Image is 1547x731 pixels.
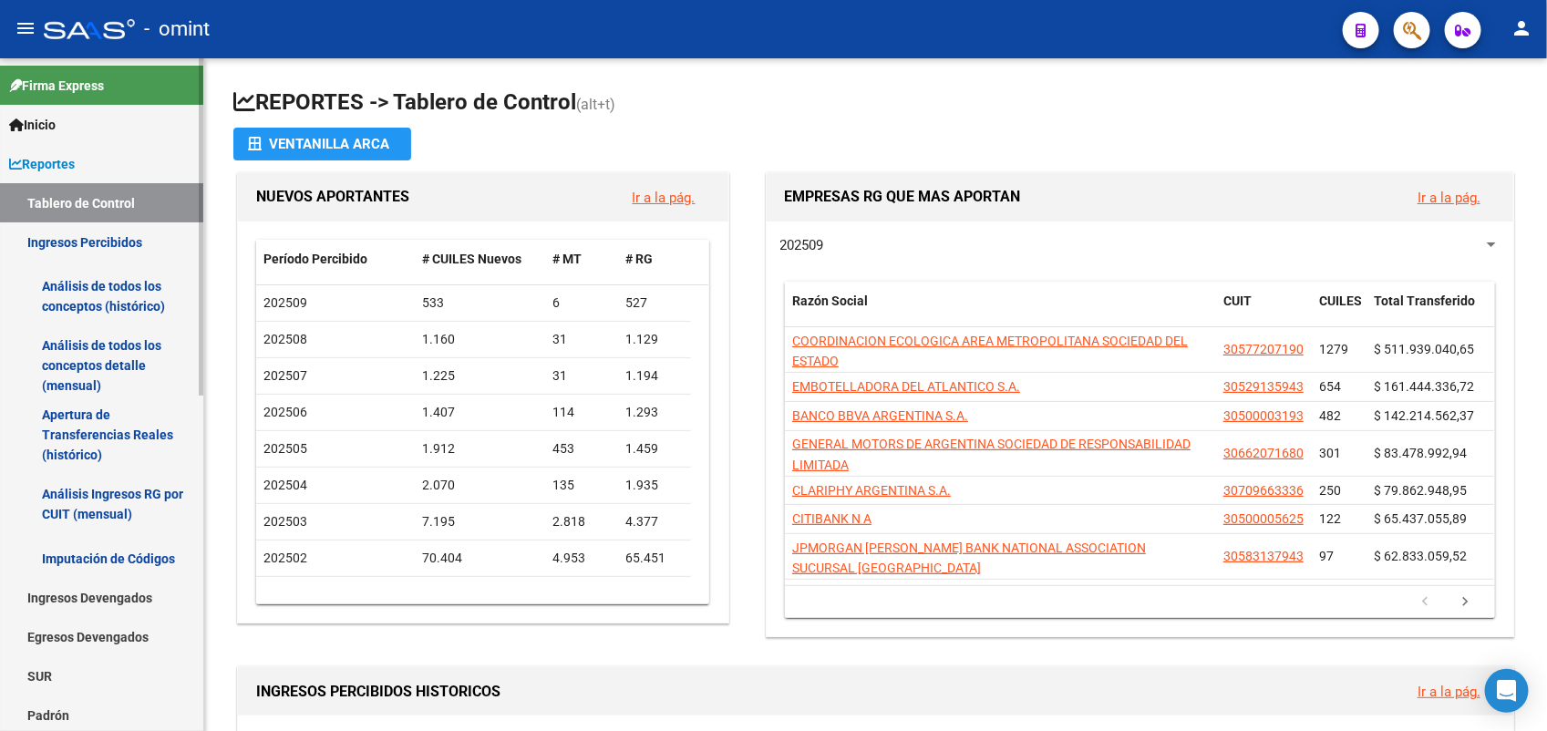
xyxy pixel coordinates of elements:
[1418,684,1480,700] a: Ir a la pág.
[792,511,871,526] span: CITIBANK N A
[1319,446,1341,460] span: 301
[625,365,684,386] div: 1.194
[1485,669,1529,713] div: Open Intercom Messenger
[552,293,611,314] div: 6
[1403,674,1495,708] button: Ir a la pág.
[9,115,56,135] span: Inicio
[256,240,415,279] datatable-header-cell: Período Percibido
[1223,511,1304,526] span: 30500005625
[144,9,210,49] span: - omint
[9,154,75,174] span: Reportes
[552,548,611,569] div: 4.953
[1223,379,1304,394] span: 30529135943
[1223,342,1304,356] span: 30577207190
[1403,180,1495,214] button: Ir a la pág.
[1418,190,1480,206] a: Ir a la pág.
[1374,483,1467,498] span: $ 79.862.948,95
[422,293,539,314] div: 533
[263,405,307,419] span: 202506
[780,237,824,253] span: 202509
[625,329,684,350] div: 1.129
[625,438,684,459] div: 1.459
[1319,342,1348,356] span: 1279
[1319,483,1341,498] span: 250
[625,293,684,314] div: 527
[552,365,611,386] div: 31
[1374,342,1474,356] span: $ 511.939.040,65
[625,511,684,532] div: 4.377
[1511,17,1532,39] mat-icon: person
[792,293,868,308] span: Razón Social
[1223,549,1304,563] span: 30583137943
[1408,592,1443,613] a: go to previous page
[263,441,307,456] span: 202505
[576,96,615,113] span: (alt+t)
[422,329,539,350] div: 1.160
[1374,408,1474,423] span: $ 142.214.562,37
[625,475,684,496] div: 1.935
[552,511,611,532] div: 2.818
[1374,511,1467,526] span: $ 65.437.055,89
[263,252,367,266] span: Período Percibido
[15,17,36,39] mat-icon: menu
[1319,293,1362,308] span: CUILES
[263,551,307,565] span: 202502
[415,240,546,279] datatable-header-cell: # CUILES Nuevos
[422,438,539,459] div: 1.912
[263,514,307,529] span: 202503
[1367,282,1494,342] datatable-header-cell: Total Transferido
[1319,511,1341,526] span: 122
[1374,379,1474,394] span: $ 161.444.336,72
[1374,293,1475,308] span: Total Transferido
[633,190,696,206] a: Ir a la pág.
[625,402,684,423] div: 1.293
[625,252,653,266] span: # RG
[1312,282,1367,342] datatable-header-cell: CUILES
[545,240,618,279] datatable-header-cell: # MT
[552,402,611,423] div: 114
[422,548,539,569] div: 70.404
[422,252,521,266] span: # CUILES Nuevos
[263,368,307,383] span: 202507
[422,475,539,496] div: 2.070
[263,332,307,346] span: 202508
[422,365,539,386] div: 1.225
[1319,379,1341,394] span: 654
[618,240,691,279] datatable-header-cell: # RG
[1223,408,1304,423] span: 30500003193
[248,128,397,160] div: Ventanilla ARCA
[552,329,611,350] div: 31
[422,511,539,532] div: 7.195
[1374,549,1467,563] span: $ 62.833.059,52
[785,282,1216,342] datatable-header-cell: Razón Social
[1374,446,1467,460] span: $ 83.478.992,94
[1319,408,1341,423] span: 482
[9,76,104,96] span: Firma Express
[233,128,411,160] button: Ventanilla ARCA
[1223,483,1304,498] span: 30709663336
[1216,282,1312,342] datatable-header-cell: CUIT
[792,334,1188,369] span: COORDINACION ECOLOGICA AREA METROPOLITANA SOCIEDAD DEL ESTADO
[552,252,582,266] span: # MT
[256,188,409,205] span: NUEVOS APORTANTES
[785,188,1021,205] span: EMPRESAS RG QUE MAS APORTAN
[422,402,539,423] div: 1.407
[792,408,968,423] span: BANCO BBVA ARGENTINA S.A.
[625,548,684,569] div: 65.451
[1223,446,1304,460] span: 30662071680
[552,438,611,459] div: 453
[792,437,1191,472] span: GENERAL MOTORS DE ARGENTINA SOCIEDAD DE RESPONSABILIDAD LIMITADA
[233,88,1518,119] h1: REPORTES -> Tablero de Control
[792,379,1020,394] span: EMBOTELLADORA DEL ATLANTICO S.A.
[792,483,951,498] span: CLARIPHY ARGENTINA S.A.
[552,475,611,496] div: 135
[792,541,1146,576] span: JPMORGAN [PERSON_NAME] BANK NATIONAL ASSOCIATION SUCURSAL [GEOGRAPHIC_DATA]
[1319,549,1334,563] span: 97
[256,683,500,700] span: INGRESOS PERCIBIDOS HISTORICOS
[263,295,307,310] span: 202509
[1449,592,1483,613] a: go to next page
[1223,293,1252,308] span: CUIT
[263,478,307,492] span: 202504
[618,180,710,214] button: Ir a la pág.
